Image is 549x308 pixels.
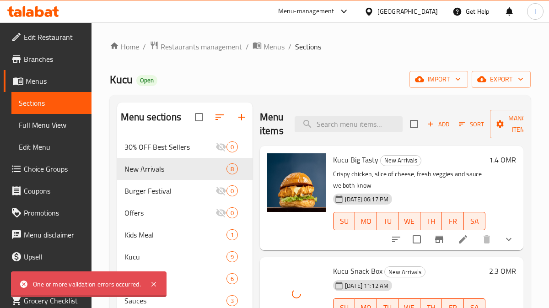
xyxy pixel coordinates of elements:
[117,202,253,224] div: Offers0
[426,119,451,130] span: Add
[453,117,490,131] span: Sort items
[489,153,516,166] h6: 1.4 OMR
[4,246,91,268] a: Upsell
[24,251,84,262] span: Upsell
[161,41,242,52] span: Restaurants management
[117,224,253,246] div: Kids Meal1
[33,279,141,289] div: One or more validation errors occurred.
[264,41,285,52] span: Menus
[226,163,238,174] div: items
[341,195,392,204] span: [DATE] 06:17 PM
[333,153,378,167] span: Kucu Big Tasty
[479,74,523,85] span: export
[11,114,91,136] a: Full Menu View
[124,163,226,174] div: New Arrivals
[11,136,91,158] a: Edit Menu
[124,251,226,262] span: Kucu
[124,185,215,196] span: Burger Festival
[226,185,238,196] div: items
[11,92,91,114] a: Sections
[110,41,139,52] a: Home
[377,212,398,230] button: TU
[19,141,84,152] span: Edit Menu
[288,41,291,52] li: /
[150,41,242,53] a: Restaurants management
[19,97,84,108] span: Sections
[121,110,181,124] h2: Menu sections
[498,228,520,250] button: show more
[424,215,438,228] span: TH
[26,76,84,86] span: Menus
[402,215,416,228] span: WE
[24,54,84,65] span: Branches
[227,297,237,305] span: 3
[110,41,531,53] nav: breadcrumb
[424,117,453,131] button: Add
[117,136,253,158] div: 30% OFF Best Sellers0
[424,117,453,131] span: Add item
[341,281,392,290] span: [DATE] 11:12 AM
[398,212,420,230] button: WE
[136,75,157,86] div: Open
[381,155,421,166] span: New Arrivals
[4,268,91,290] a: Coverage Report
[110,69,133,90] span: Kucu
[209,106,231,128] span: Sort sections
[337,215,351,228] span: SU
[227,143,237,151] span: 0
[385,228,407,250] button: sort-choices
[117,268,253,290] div: Kucu Drinks6
[407,230,426,249] span: Select to update
[267,153,326,212] img: Kucu Big Tasty
[457,117,486,131] button: Sort
[124,141,215,152] div: 30% OFF Best Sellers
[124,229,226,240] span: Kids Meal
[457,234,468,245] a: Edit menu item
[215,207,226,218] svg: Inactive section
[246,41,249,52] li: /
[226,295,238,306] div: items
[227,275,237,283] span: 6
[476,228,498,250] button: delete
[227,165,237,173] span: 8
[333,168,485,191] p: Crispy chicken, slice of cheese, fresh veggies and sauce we both know
[468,215,482,228] span: SA
[227,253,237,261] span: 9
[124,295,226,306] span: Sauces
[227,187,237,195] span: 0
[4,158,91,180] a: Choice Groups
[124,273,226,284] span: Kucu Drinks
[124,207,215,218] span: Offers
[215,185,226,196] svg: Inactive section
[189,108,209,127] span: Select all sections
[278,6,334,17] div: Menu-management
[385,267,425,277] span: New Arrivals
[24,163,84,174] span: Choice Groups
[227,231,237,239] span: 1
[24,32,84,43] span: Edit Restaurant
[24,295,84,306] span: Grocery Checklist
[381,215,395,228] span: TU
[4,48,91,70] a: Branches
[472,71,531,88] button: export
[117,158,253,180] div: New Arrivals8
[4,202,91,224] a: Promotions
[226,141,238,152] div: items
[4,70,91,92] a: Menus
[4,180,91,202] a: Coupons
[459,119,484,130] span: Sort
[409,71,468,88] button: import
[428,228,450,250] button: Branch-specific-item
[377,6,438,16] div: [GEOGRAPHIC_DATA]
[24,207,84,218] span: Promotions
[333,264,382,278] span: Kucu Snack Box
[464,212,485,230] button: SA
[295,41,321,52] span: Sections
[136,76,157,84] span: Open
[24,229,84,240] span: Menu disclaimer
[489,265,516,277] h6: 2.3 OMR
[215,141,226,152] svg: Inactive section
[226,273,238,284] div: items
